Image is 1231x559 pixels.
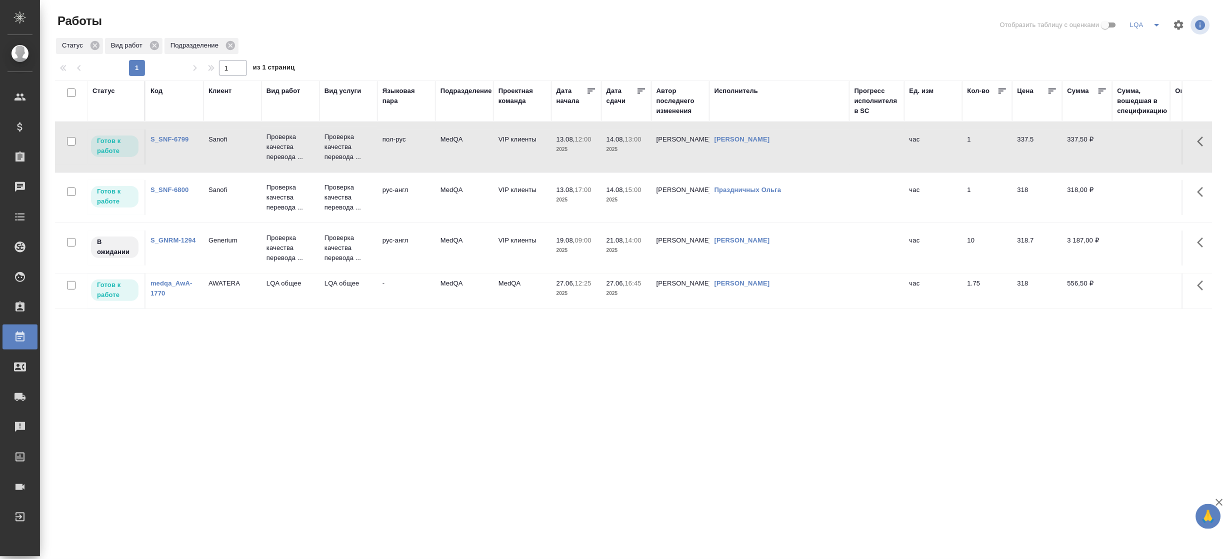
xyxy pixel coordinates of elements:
td: 1 [962,129,1012,164]
div: Вид услуги [324,86,361,96]
p: 13:00 [625,135,641,143]
button: Здесь прячутся важные кнопки [1191,273,1215,297]
td: рус-англ [377,180,435,215]
div: Исполнитель может приступить к работе [90,278,139,302]
p: LQA общее [324,278,372,288]
p: Проверка качества перевода ... [266,233,314,263]
a: S_SNF-6799 [150,135,189,143]
span: Работы [55,13,102,29]
p: 27.06, [606,279,625,287]
a: S_GNRM-1294 [150,236,195,244]
div: Статус [56,38,103,54]
p: Sanofi [208,185,256,195]
td: 337,50 ₽ [1062,129,1112,164]
span: 🙏 [1200,506,1217,527]
p: LQA общее [266,278,314,288]
div: Цена [1017,86,1034,96]
div: Прогресс исполнителя в SC [854,86,899,116]
a: medqa_AwA-1770 [150,279,192,297]
div: Дата сдачи [606,86,636,106]
button: Здесь прячутся важные кнопки [1191,129,1215,153]
p: 12:25 [575,279,591,287]
div: Исполнитель [714,86,758,96]
td: пол-рус [377,129,435,164]
a: [PERSON_NAME] [714,279,770,287]
td: [PERSON_NAME] [651,129,709,164]
td: MedQA [435,129,493,164]
a: S_SNF-6800 [150,186,189,193]
p: 2025 [606,245,646,255]
p: 12:00 [575,135,591,143]
a: Праздничных Ольга [714,186,781,193]
a: [PERSON_NAME] [714,135,770,143]
td: рус-англ [377,230,435,265]
td: MedQA [435,180,493,215]
span: Посмотреть информацию [1191,15,1212,34]
td: MedQA [435,273,493,308]
td: 337.5 [1012,129,1062,164]
td: [PERSON_NAME] [651,230,709,265]
p: Generium [208,235,256,245]
td: 318 [1012,180,1062,215]
button: Здесь прячутся важные кнопки [1191,180,1215,204]
p: Проверка качества перевода ... [324,233,372,263]
p: 21.08, [606,236,625,244]
div: Вид работ [266,86,300,96]
div: Подразделение [164,38,238,54]
p: Готов к работе [97,186,132,206]
td: час [904,129,962,164]
p: Проверка качества перевода ... [324,182,372,212]
p: Проверка качества перевода ... [266,182,314,212]
div: Сумма [1067,86,1089,96]
td: час [904,273,962,308]
td: [PERSON_NAME] [651,180,709,215]
td: 3 187,00 ₽ [1062,230,1112,265]
p: Sanofi [208,134,256,144]
p: Проверка качества перевода ... [266,132,314,162]
p: Проверка качества перевода ... [324,132,372,162]
td: VIP клиенты [493,230,551,265]
p: 13.08, [556,186,575,193]
a: [PERSON_NAME] [714,236,770,244]
td: 318,00 ₽ [1062,180,1112,215]
p: 2025 [606,288,646,298]
p: AWATERA [208,278,256,288]
p: 16:45 [625,279,641,287]
div: Языковая пара [382,86,430,106]
td: [PERSON_NAME] [651,273,709,308]
td: 1.75 [962,273,1012,308]
div: Исполнитель назначен, приступать к работе пока рано [90,235,139,259]
td: 10 [962,230,1012,265]
p: 2025 [556,144,596,154]
td: MedQA [435,230,493,265]
div: Проектная команда [498,86,546,106]
td: VIP клиенты [493,180,551,215]
div: Исполнитель может приступить к работе [90,185,139,208]
div: Подразделение [440,86,492,96]
div: Клиент [208,86,231,96]
div: Оценка [1175,86,1199,96]
p: 13.08, [556,135,575,143]
p: 14.08, [606,135,625,143]
span: из 1 страниц [253,61,295,76]
p: 17:00 [575,186,591,193]
td: MedQA [493,273,551,308]
td: 318.7 [1012,230,1062,265]
p: 27.06, [556,279,575,287]
p: В ожидании [97,237,132,257]
td: час [904,230,962,265]
td: 1 [962,180,1012,215]
p: Вид работ [111,40,146,50]
div: Ед. изм [909,86,934,96]
td: 556,50 ₽ [1062,273,1112,308]
p: 14.08, [606,186,625,193]
td: - [377,273,435,308]
p: Готов к работе [97,136,132,156]
div: Статус [92,86,115,96]
div: Вид работ [105,38,162,54]
p: 15:00 [625,186,641,193]
span: Настроить таблицу [1167,13,1191,37]
p: Готов к работе [97,280,132,300]
div: split button [1127,17,1167,33]
p: 2025 [556,195,596,205]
